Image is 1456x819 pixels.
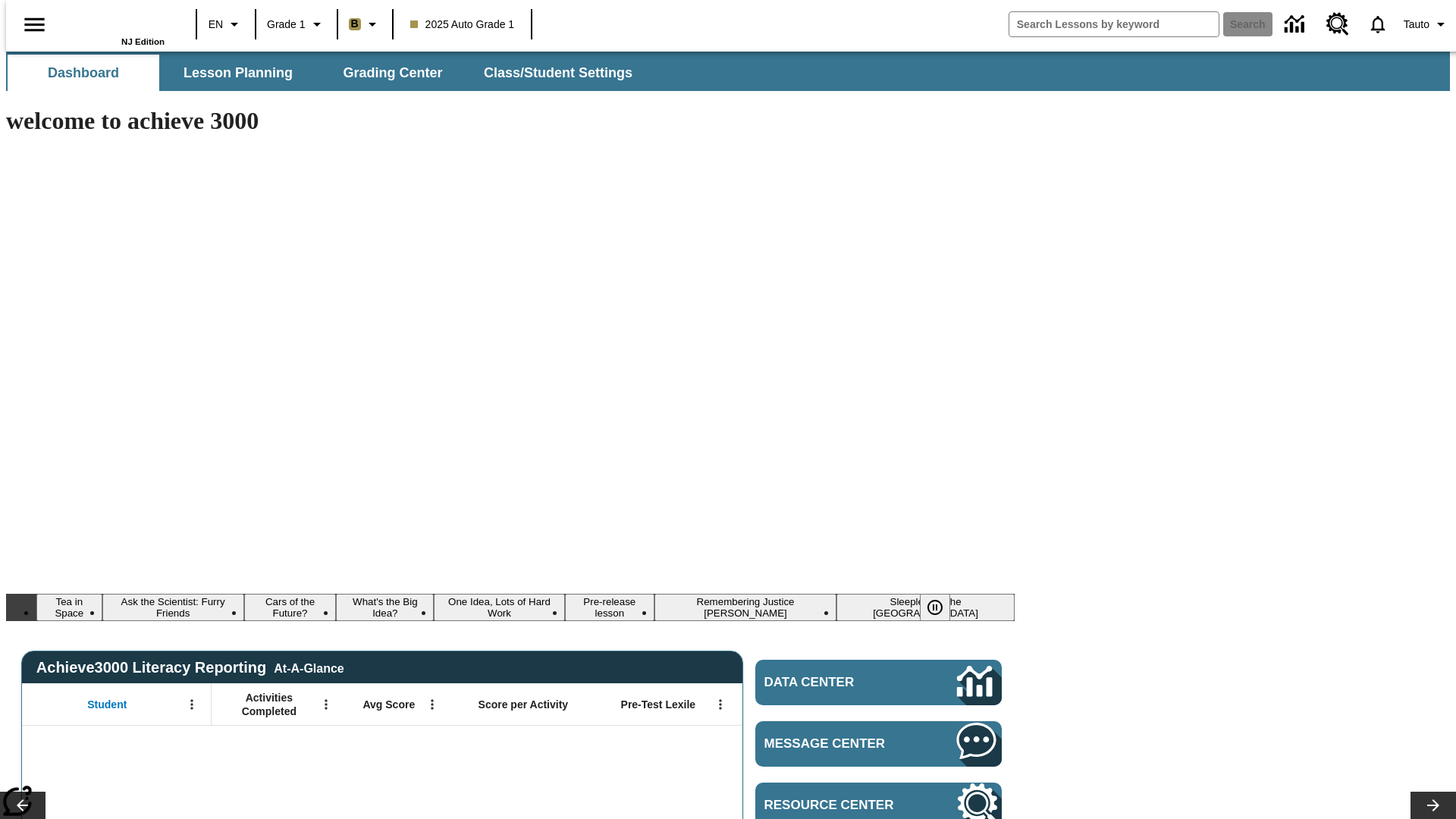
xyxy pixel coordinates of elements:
[362,698,415,711] span: Avg Score
[764,675,906,690] span: Data Center
[336,594,434,621] button: Slide 4 What's the Big Idea?
[1317,4,1358,45] a: Resource Center, Will open in new tab
[351,14,359,33] span: B
[764,798,912,813] span: Resource Center
[484,64,632,82] span: Class/Student Settings
[87,698,127,711] span: Student
[1276,4,1317,45] a: Data Center
[764,736,912,752] span: Message Center
[1404,17,1429,33] span: Tauto
[12,2,57,47] button: Open side menu
[920,594,950,621] button: Pause
[8,55,159,91] button: Dashboard
[472,55,645,91] button: Class/Student Settings
[434,594,564,621] button: Slide 5 One Idea, Lots of Hard Work
[410,17,515,33] span: 2025 Auto Grade 1
[1410,792,1456,819] button: Lesson carousel, Next
[6,107,1015,135] h1: welcome to achieve 3000
[202,11,250,38] button: Language: EN, Select a language
[315,693,337,716] button: Open Menu
[421,693,444,716] button: Open Menu
[343,11,388,38] button: Boost Class color is light brown. Change class color
[219,691,319,718] span: Activities Completed
[48,64,119,82] span: Dashboard
[836,594,1015,621] button: Slide 8 Sleepless in the Animal Kingdom
[920,594,965,621] div: Pause
[267,17,306,33] span: Grade 1
[565,594,654,621] button: Slide 6 Pre-release lesson
[274,659,344,676] div: At-A-Glance
[6,55,646,91] div: SubNavbar
[709,693,732,716] button: Open Menu
[479,698,569,711] span: Score per Activity
[654,594,836,621] button: Slide 7 Remembering Justice O'Connor
[317,55,469,91] button: Grading Center
[102,594,244,621] button: Slide 2 Ask the Scientist: Furry Friends
[343,64,442,82] span: Grading Center
[244,594,337,621] button: Slide 3 Cars of the Future?
[66,5,165,46] div: Home
[1358,5,1398,44] a: Notifications
[121,37,165,46] span: NJ Edition
[162,55,314,91] button: Lesson Planning
[36,659,344,676] span: Achieve3000 Literacy Reporting
[209,17,223,33] span: EN
[6,52,1450,91] div: SubNavbar
[755,721,1002,767] a: Message Center
[36,594,102,621] button: Slide 1 Tea in Space
[621,698,696,711] span: Pre-Test Lexile
[184,64,293,82] span: Lesson Planning
[180,693,203,716] button: Open Menu
[755,660,1002,705] a: Data Center
[261,11,332,38] button: Grade: Grade 1, Select a grade
[1009,12,1219,36] input: search field
[1398,11,1456,38] button: Profile/Settings
[66,7,165,37] a: Home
